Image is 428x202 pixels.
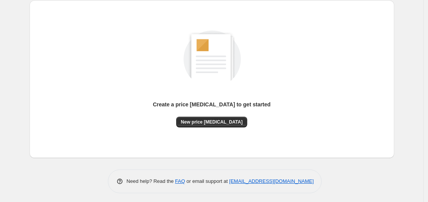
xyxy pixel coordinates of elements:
button: New price [MEDICAL_DATA] [176,117,247,127]
span: New price [MEDICAL_DATA] [181,119,243,125]
span: or email support at [185,178,229,184]
a: [EMAIL_ADDRESS][DOMAIN_NAME] [229,178,314,184]
span: Need help? Read the [127,178,175,184]
a: FAQ [175,178,185,184]
p: Create a price [MEDICAL_DATA] to get started [153,101,271,108]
